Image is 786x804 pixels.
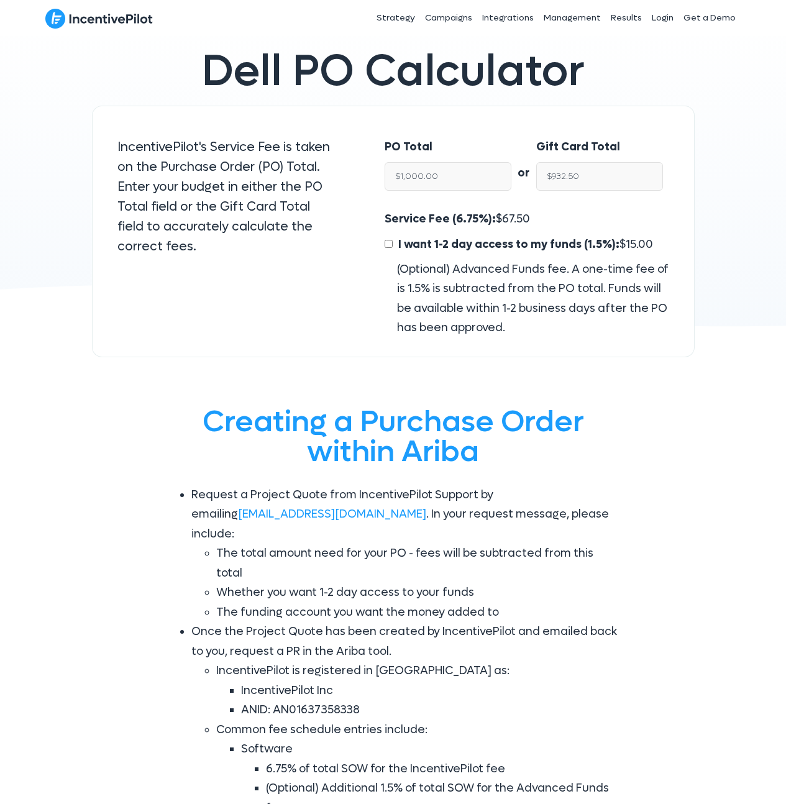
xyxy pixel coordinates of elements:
a: Strategy [372,2,420,34]
li: IncentivePilot Inc [241,681,620,701]
img: IncentivePilot [45,8,153,29]
a: Management [539,2,606,34]
a: Login [647,2,679,34]
span: $ [395,237,653,252]
li: The funding account you want the money added to [216,603,620,623]
nav: Header Menu [286,2,741,34]
li: Request a Project Quote from IncentivePilot Support by emailing . In your request message, please... [191,485,620,623]
div: $ [385,209,669,338]
span: 15.00 [626,237,653,252]
a: Integrations [477,2,539,34]
li: IncentivePilot is registered in [GEOGRAPHIC_DATA] as: [216,661,620,720]
div: or [511,137,536,183]
a: Get a Demo [679,2,741,34]
a: Campaigns [420,2,477,34]
li: The total amount need for your PO - fees will be subtracted from this total [216,544,620,583]
label: PO Total [385,137,432,157]
a: [EMAIL_ADDRESS][DOMAIN_NAME] [238,507,426,521]
span: I want 1-2 day access to my funds (1.5%): [398,237,619,252]
div: (Optional) Advanced Funds fee. A one-time fee of is 1.5% is subtracted from the PO total. Funds w... [385,260,669,338]
a: Results [606,2,647,34]
li: ANID: AN01637358338 [241,700,620,720]
span: Creating a Purchase Order within Ariba [203,402,584,471]
li: 6.75% of total SOW for the IncentivePilot fee [266,759,620,779]
input: I want 1-2 day access to my funds (1.5%):$15.00 [385,240,393,248]
span: Dell PO Calculator [202,43,585,99]
span: 67.50 [502,212,530,226]
span: Service Fee (6.75%): [385,212,496,226]
label: Gift Card Total [536,137,620,157]
li: Whether you want 1-2 day access to your funds [216,583,620,603]
p: IncentivePilot's Service Fee is taken on the Purchase Order (PO) Total. Enter your budget in eith... [117,137,336,257]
